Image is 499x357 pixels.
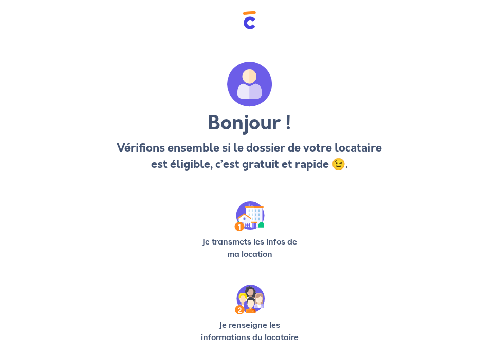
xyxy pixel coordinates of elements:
img: Cautioneo [243,11,256,29]
p: Vérifions ensemble si le dossier de votre locataire est éligible, c’est gratuit et rapide 😉. [114,140,385,173]
p: Je renseigne les informations du locataire [196,318,303,343]
img: /static/c0a346edaed446bb123850d2d04ad552/Step-2.svg [235,285,265,314]
img: /static/90a569abe86eec82015bcaae536bd8e6/Step-1.svg [234,201,265,231]
p: Je transmets les infos de ma location [196,235,303,260]
img: archivate [227,62,272,107]
h3: Bonjour ! [114,111,385,136]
